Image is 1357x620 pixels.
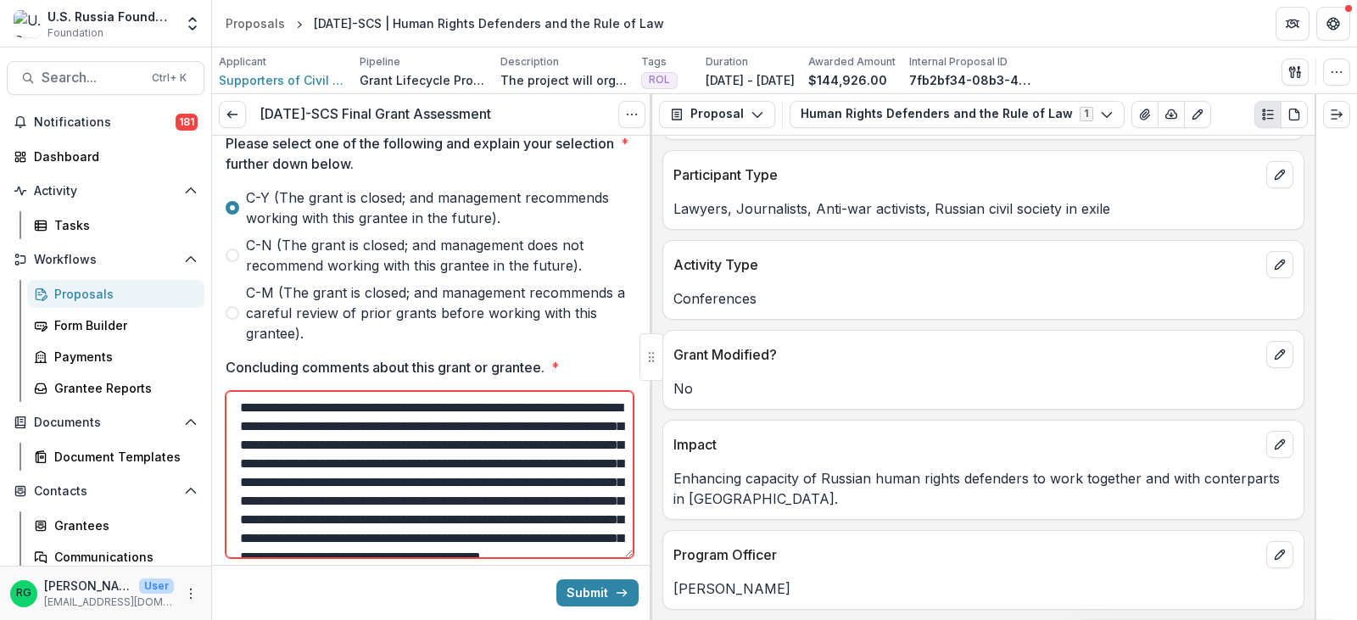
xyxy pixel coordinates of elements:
div: Communications [54,548,191,566]
span: C-N (The grant is closed; and management does not recommend working with this grantee in the futu... [246,235,639,276]
button: Search... [7,61,204,95]
button: Open Workflows [7,246,204,273]
p: Enhancing capacity of Russian human rights defenders to work together and with conterparts in [GE... [673,468,1293,509]
button: Proposal [659,101,775,128]
span: C-M (The grant is closed; and management recommends a careful review of prior grants before worki... [246,282,639,344]
p: Description [500,54,559,70]
div: Ctrl + K [148,69,190,87]
div: Document Templates [54,448,191,466]
p: Pipeline [360,54,400,70]
button: edit [1266,431,1293,458]
p: Tags [641,54,667,70]
div: Form Builder [54,316,191,334]
p: Internal Proposal ID [909,54,1008,70]
button: View Attached Files [1131,101,1159,128]
span: 181 [176,114,198,131]
a: Payments [27,343,204,371]
button: More [181,584,201,604]
p: Grant Lifecycle Process [360,71,487,89]
h3: [DATE]-SCS Final Grant Assessment [260,106,491,122]
p: Activity Type [673,254,1259,275]
a: Tasks [27,211,204,239]
p: Please select one of the following and explain your selection further down below. [226,133,614,174]
span: Search... [42,70,142,86]
div: Proposals [54,285,191,303]
button: Open Contacts [7,478,204,505]
button: edit [1266,251,1293,278]
span: Notifications [34,115,176,130]
p: Awarded Amount [808,54,896,70]
p: [EMAIL_ADDRESS][DOMAIN_NAME] [44,595,174,610]
span: ​C-Y (The grant is closed; and management recommends working with this grantee in the future). [246,187,639,228]
div: U.S. Russia Foundation [47,8,174,25]
div: Proposals [226,14,285,32]
button: Options [618,101,645,128]
button: Expand right [1323,101,1350,128]
a: Document Templates [27,443,204,471]
a: Proposals [219,11,292,36]
button: Plaintext view [1254,101,1282,128]
p: Grant Modified? [673,344,1259,365]
button: Get Help [1316,7,1350,41]
button: edit [1266,161,1293,188]
button: PDF view [1281,101,1308,128]
a: Grantee Reports [27,374,204,402]
div: [DATE]-SCS | Human Rights Defenders and the Rule of Law [314,14,664,32]
p: [DATE] - [DATE] [706,71,795,89]
div: Ruslan Garipov [16,588,31,599]
button: edit [1266,341,1293,368]
button: Open Documents [7,409,204,436]
a: Form Builder [27,311,204,339]
button: Open entity switcher [181,7,204,41]
button: Partners [1276,7,1310,41]
p: [PERSON_NAME] [44,577,132,595]
button: edit [1266,541,1293,568]
p: No [673,378,1293,399]
a: Supporters of Civil Society, Inc. [219,71,346,89]
button: Human Rights Defenders and the Rule of Law1 [790,101,1125,128]
img: U.S. Russia Foundation [14,10,41,37]
p: Applicant [219,54,266,70]
p: $144,926.00 [808,71,887,89]
div: Dashboard [34,148,191,165]
a: Dashboard [7,142,204,170]
p: 7fb2bf34-08b3-44f3-bb01-2e52129c5600 [909,71,1036,89]
p: Impact [673,434,1259,455]
p: Conferences [673,288,1293,309]
span: Documents [34,416,177,430]
div: Tasks [54,216,191,234]
nav: breadcrumb [219,11,671,36]
p: Lawyers, Journalists, Anti-war activists, Russian civil society in exile [673,198,1293,219]
span: Contacts [34,484,177,499]
a: Proposals [27,280,204,308]
div: Payments [54,348,191,366]
div: Grantees [54,517,191,534]
span: ROL [649,74,670,86]
p: Participant Type [673,165,1259,185]
button: Edit as form [1184,101,1211,128]
p: Program Officer [673,545,1259,565]
button: Notifications181 [7,109,204,136]
button: Open Activity [7,177,204,204]
p: The project will organize two three-day symposiums per year, for two years, in [GEOGRAPHIC_DATA] ... [500,71,628,89]
div: Grantee Reports [54,379,191,397]
p: Concluding comments about this grant or grantee. [226,357,544,377]
span: Activity [34,184,177,198]
p: [PERSON_NAME] [673,578,1293,599]
a: Communications [27,543,204,571]
span: Foundation [47,25,103,41]
p: Duration [706,54,748,70]
span: Workflows [34,253,177,267]
button: Submit [556,579,639,606]
p: User [139,578,174,594]
a: Grantees [27,511,204,539]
